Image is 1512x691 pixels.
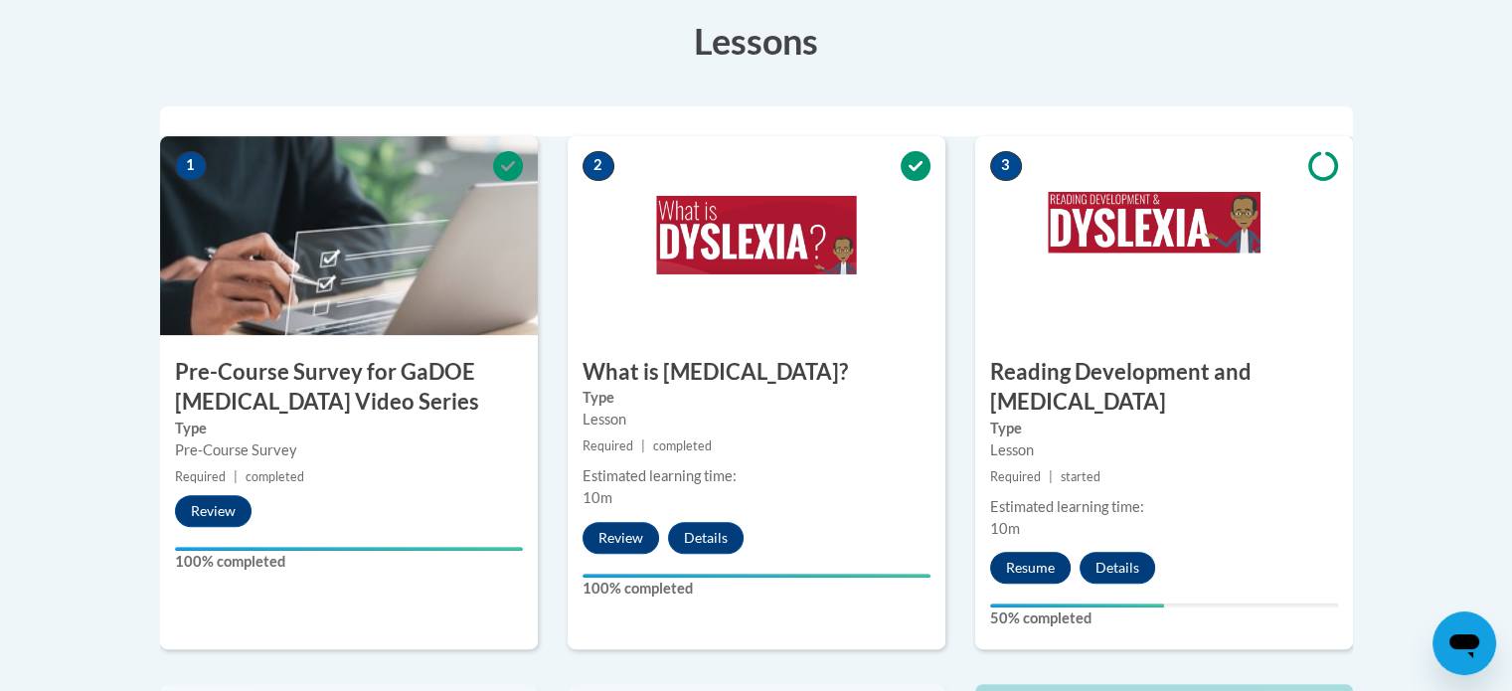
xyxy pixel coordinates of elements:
[1080,552,1155,584] button: Details
[990,552,1071,584] button: Resume
[975,136,1353,335] img: Course Image
[246,469,304,484] span: completed
[668,522,744,554] button: Details
[175,551,523,573] label: 100% completed
[583,522,659,554] button: Review
[175,469,226,484] span: Required
[990,418,1338,439] label: Type
[653,438,712,453] span: completed
[583,465,930,487] div: Estimated learning time:
[583,387,930,409] label: Type
[160,136,538,335] img: Course Image
[1061,469,1100,484] span: started
[234,469,238,484] span: |
[1432,611,1496,675] iframe: Button to launch messaging window, conversation in progress
[990,469,1041,484] span: Required
[175,495,252,527] button: Review
[583,578,930,600] label: 100% completed
[175,547,523,551] div: Your progress
[641,438,645,453] span: |
[583,151,614,181] span: 2
[990,439,1338,461] div: Lesson
[175,439,523,461] div: Pre-Course Survey
[160,16,1353,66] h3: Lessons
[583,409,930,431] div: Lesson
[990,496,1338,518] div: Estimated learning time:
[583,438,633,453] span: Required
[175,151,207,181] span: 1
[990,604,1164,607] div: Your progress
[175,418,523,439] label: Type
[990,151,1022,181] span: 3
[1049,469,1053,484] span: |
[990,607,1338,629] label: 50% completed
[160,357,538,419] h3: Pre-Course Survey for GaDOE [MEDICAL_DATA] Video Series
[583,574,930,578] div: Your progress
[990,520,1020,537] span: 10m
[583,489,612,506] span: 10m
[975,357,1353,419] h3: Reading Development and [MEDICAL_DATA]
[568,136,945,335] img: Course Image
[568,357,945,388] h3: What is [MEDICAL_DATA]?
